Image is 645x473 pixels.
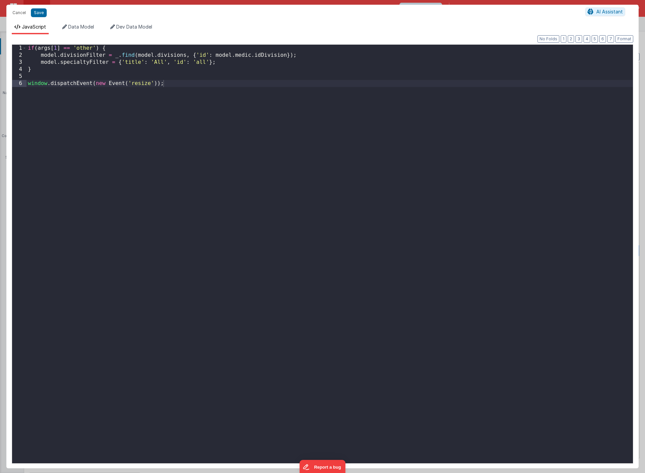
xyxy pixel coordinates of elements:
button: 4 [584,35,590,43]
div: 6 [12,80,27,87]
div: 1 [12,45,27,52]
span: AI Assistant [596,9,623,14]
button: 2 [568,35,574,43]
div: 2 [12,52,27,59]
button: AI Assistant [585,7,625,16]
div: 4 [12,66,27,73]
button: 5 [592,35,598,43]
span: Data Model [68,24,94,30]
span: Dev Data Model [116,24,152,30]
button: 1 [561,35,566,43]
button: 7 [607,35,614,43]
button: Cancel [9,8,29,17]
div: 5 [12,73,27,80]
button: Format [615,35,633,43]
button: Save [31,8,47,17]
button: 6 [599,35,606,43]
button: No Folds [537,35,559,43]
div: 3 [12,59,27,66]
span: JavaScript [22,24,46,30]
button: 3 [575,35,582,43]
